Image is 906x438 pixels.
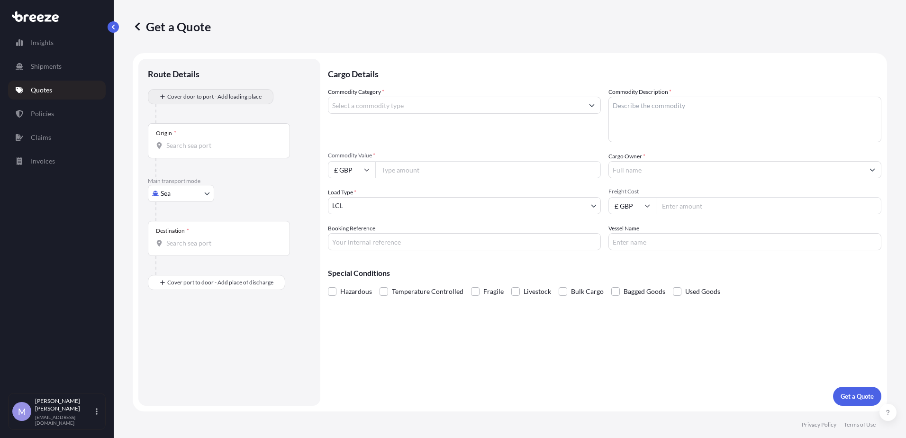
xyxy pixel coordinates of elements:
span: Load Type [328,188,356,197]
span: Bagged Goods [624,284,665,299]
button: Show suggestions [864,161,881,178]
a: Quotes [8,81,106,100]
label: Booking Reference [328,224,375,233]
div: Destination [156,227,189,235]
label: Commodity Description [608,87,671,97]
span: Fragile [483,284,504,299]
span: Livestock [524,284,551,299]
span: Commodity Value [328,152,601,159]
input: Your internal reference [328,233,601,250]
div: Origin [156,129,176,137]
a: Insights [8,33,106,52]
button: Get a Quote [833,387,881,406]
p: Claims [31,133,51,142]
p: Cargo Details [328,59,881,87]
a: Claims [8,128,106,147]
span: Cover port to door - Add place of discharge [167,278,273,287]
button: LCL [328,197,601,214]
span: M [18,407,26,416]
a: Invoices [8,152,106,171]
button: Cover door to port - Add loading place [148,89,273,104]
p: Invoices [31,156,55,166]
p: Shipments [31,62,62,71]
input: Type amount [375,161,601,178]
button: Cover port to door - Add place of discharge [148,275,285,290]
input: Enter name [608,233,881,250]
p: Get a Quote [841,392,874,401]
p: [PERSON_NAME] [PERSON_NAME] [35,397,94,412]
span: Used Goods [685,284,720,299]
label: Commodity Category [328,87,384,97]
input: Enter amount [656,197,881,214]
span: Cover door to port - Add loading place [167,92,262,101]
span: Freight Cost [608,188,881,195]
label: Cargo Owner [608,152,645,161]
p: Policies [31,109,54,119]
label: Vessel Name [608,224,639,233]
button: Select transport [148,185,214,202]
span: Sea [161,189,171,198]
a: Shipments [8,57,106,76]
p: Insights [31,38,54,47]
button: Show suggestions [583,97,600,114]
p: Quotes [31,85,52,95]
p: Special Conditions [328,269,881,277]
input: Full name [609,161,864,178]
a: Privacy Policy [802,421,836,429]
span: Temperature Controlled [392,284,463,299]
span: LCL [332,201,343,210]
p: Main transport mode [148,177,311,185]
p: Route Details [148,68,199,80]
input: Destination [166,238,278,248]
p: [EMAIL_ADDRESS][DOMAIN_NAME] [35,414,94,426]
a: Terms of Use [844,421,876,429]
span: Bulk Cargo [571,284,604,299]
a: Policies [8,104,106,123]
span: Hazardous [340,284,372,299]
p: Get a Quote [133,19,211,34]
input: Origin [166,141,278,150]
input: Select a commodity type [328,97,583,114]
